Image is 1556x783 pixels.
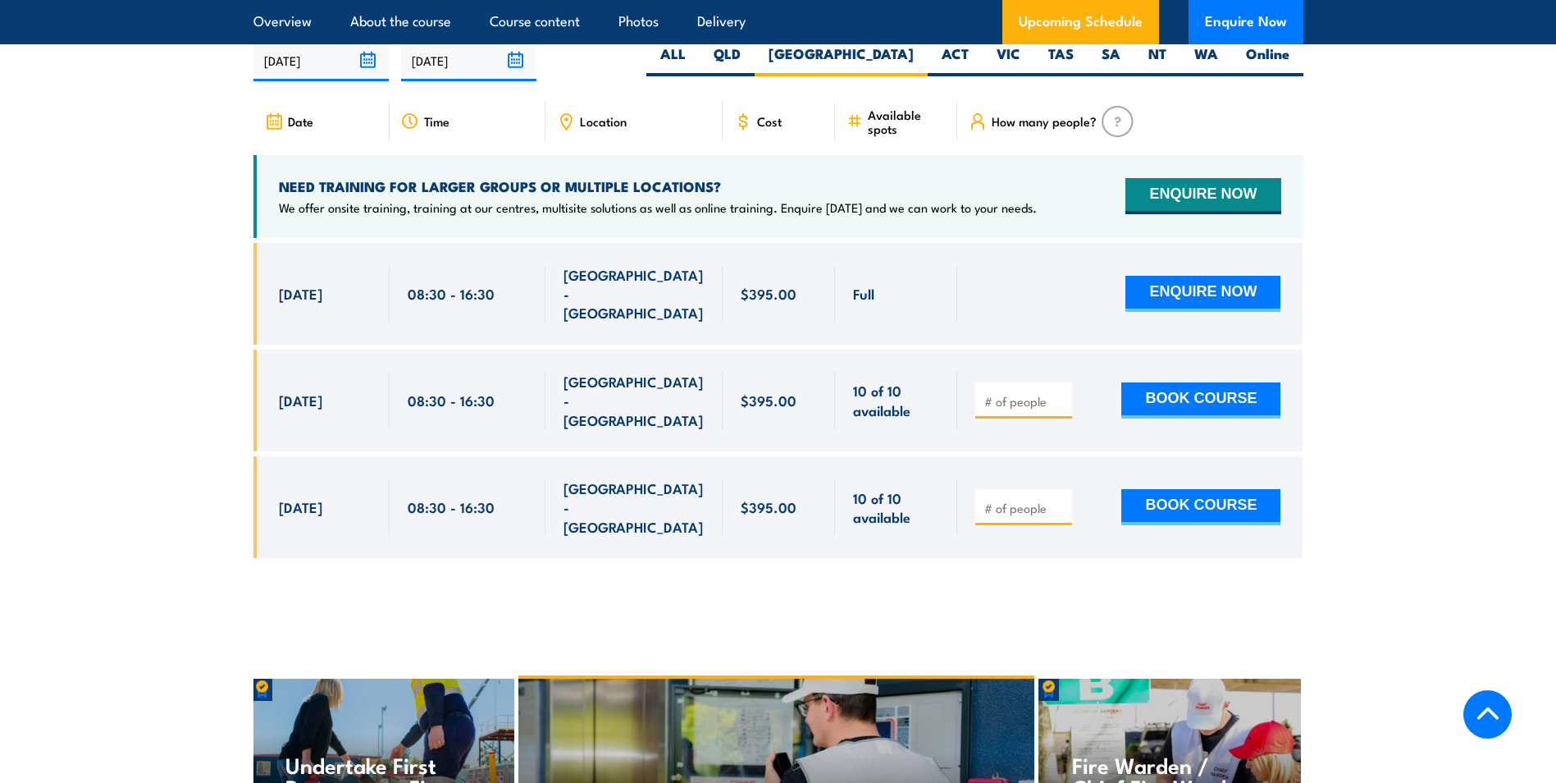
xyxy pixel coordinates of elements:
span: $395.00 [741,391,796,410]
button: BOOK COURSE [1121,382,1280,419]
span: $395.00 [741,284,796,303]
span: [DATE] [279,497,322,516]
span: [DATE] [279,284,322,303]
input: # of people [984,500,1066,516]
input: # of people [984,393,1066,410]
button: BOOK COURSE [1121,489,1280,525]
span: Time [424,114,449,128]
span: 10 of 10 available [853,488,939,527]
input: To date [401,39,536,81]
label: WA [1180,44,1232,76]
span: [GEOGRAPHIC_DATA] - [GEOGRAPHIC_DATA] [564,265,705,323]
p: We offer onsite training, training at our centres, multisite solutions as well as online training... [279,199,1037,216]
label: QLD [700,44,755,76]
label: [GEOGRAPHIC_DATA] [755,44,928,76]
span: $395.00 [741,497,796,516]
span: 10 of 10 available [853,381,939,419]
span: [GEOGRAPHIC_DATA] - [GEOGRAPHIC_DATA] [564,372,705,429]
button: ENQUIRE NOW [1125,276,1280,312]
span: 08:30 - 16:30 [408,391,495,410]
label: ACT [928,44,983,76]
span: [GEOGRAPHIC_DATA] - [GEOGRAPHIC_DATA] [564,478,705,536]
span: Available spots [868,108,946,135]
span: Cost [757,114,782,128]
label: VIC [983,44,1034,76]
label: SA [1088,44,1134,76]
label: NT [1134,44,1180,76]
label: TAS [1034,44,1088,76]
label: ALL [646,44,700,76]
span: [DATE] [279,391,322,410]
button: ENQUIRE NOW [1125,178,1280,214]
span: Date [288,114,313,128]
span: Full [853,284,874,303]
h4: NEED TRAINING FOR LARGER GROUPS OR MULTIPLE LOCATIONS? [279,177,1037,195]
input: From date [253,39,389,81]
span: 08:30 - 16:30 [408,497,495,516]
span: How many people? [992,114,1097,128]
label: Online [1232,44,1303,76]
span: Location [580,114,627,128]
span: 08:30 - 16:30 [408,284,495,303]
